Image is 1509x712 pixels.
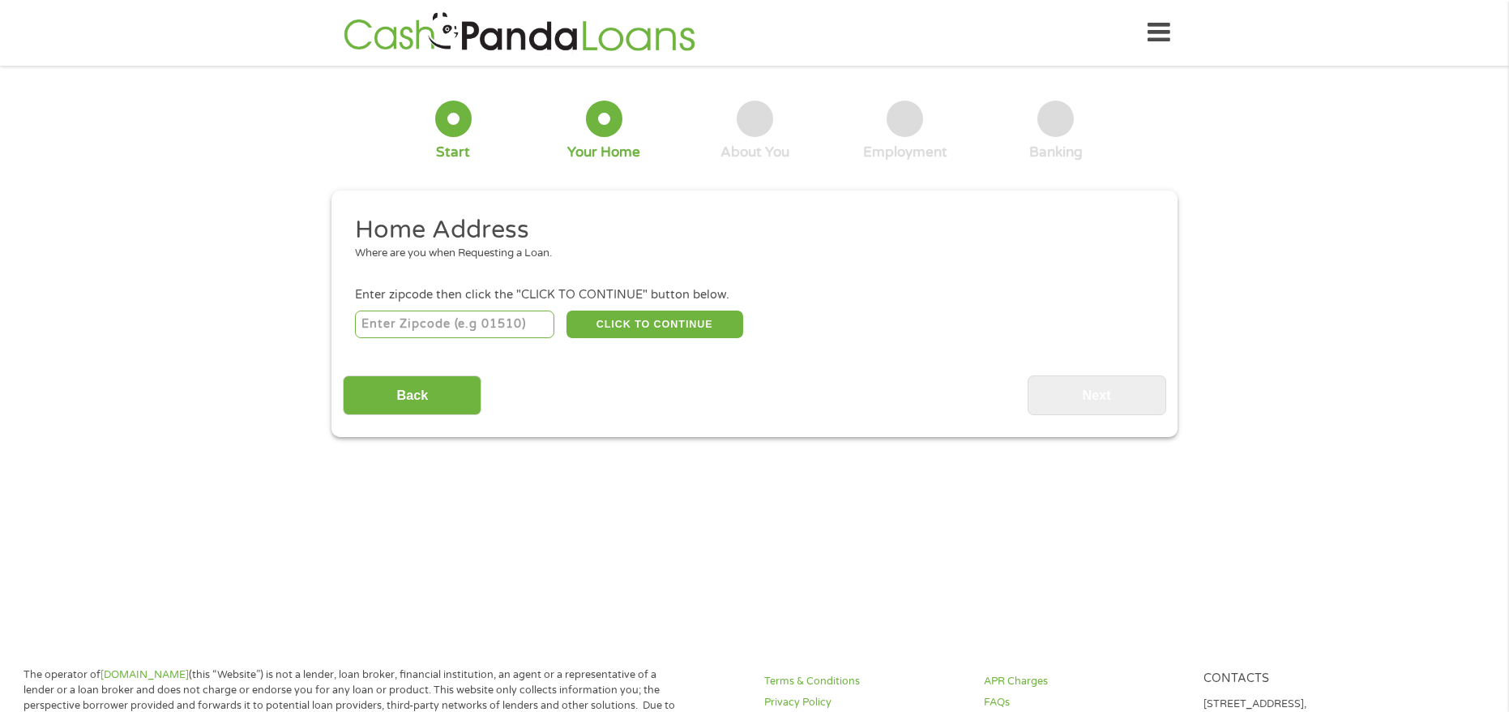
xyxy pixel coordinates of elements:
input: Next [1028,375,1166,415]
div: Banking [1029,144,1083,161]
div: Employment [863,144,947,161]
a: APR Charges [984,674,1183,689]
input: Enter Zipcode (e.g 01510) [355,311,555,338]
h4: Contacts [1203,671,1403,687]
img: GetLoanNow Logo [339,10,700,56]
div: About You [720,144,789,161]
h2: Home Address [355,214,1143,247]
a: Terms & Conditions [764,674,964,689]
div: Where are you when Requesting a Loan. [355,246,1143,262]
input: Back [343,375,481,415]
a: [DOMAIN_NAME] [100,668,189,681]
button: CLICK TO CONTINUE [566,311,743,338]
div: Enter zipcode then click the "CLICK TO CONTINUE" button below. [355,286,1154,304]
div: Start [436,144,470,161]
div: Your Home [567,144,640,161]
